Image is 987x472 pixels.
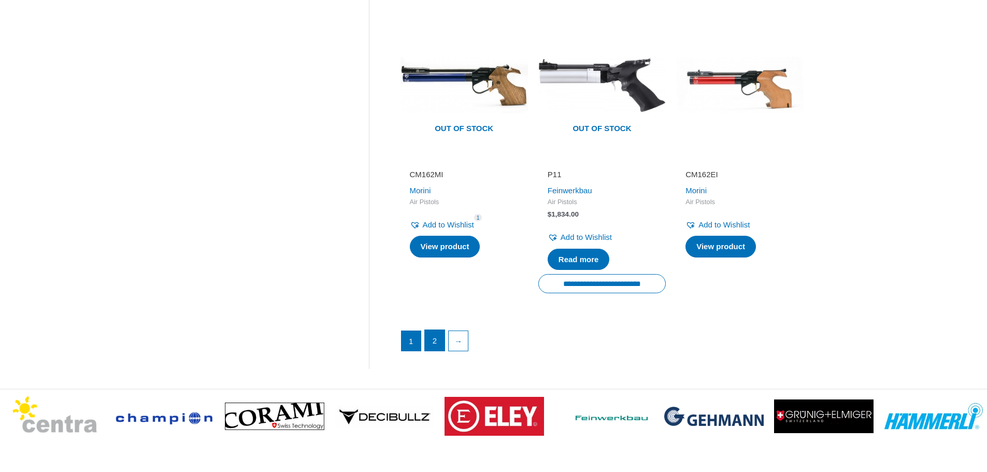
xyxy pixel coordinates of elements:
span: Add to Wishlist [561,233,612,241]
span: Air Pistols [685,198,794,207]
a: Select options for “CM162EI” [685,236,756,258]
a: Out of stock [400,21,528,149]
a: CM162EI [685,169,794,183]
span: $ [548,210,552,218]
a: Read more about “P11” [548,249,610,270]
iframe: Customer reviews powered by Trustpilot [685,155,794,167]
bdi: 1,834.00 [548,210,579,218]
a: Out of stock [538,21,666,149]
span: Air Pistols [548,198,656,207]
img: CM162EI [676,21,804,149]
span: Out of stock [546,117,658,141]
a: CM162MI [410,169,519,183]
nav: Product Pagination [400,330,804,356]
a: Page 2 [425,330,445,351]
span: Add to Wishlist [698,220,750,229]
a: Morini [410,186,431,195]
img: brand logo [445,397,544,436]
span: Add to Wishlist [423,220,474,229]
h2: CM162EI [685,169,794,180]
iframe: Customer reviews powered by Trustpilot [548,155,656,167]
h2: CM162MI [410,169,519,180]
span: Page 1 [402,331,421,351]
a: Morini [685,186,707,195]
iframe: Customer reviews powered by Trustpilot [410,155,519,167]
span: Air Pistols [410,198,519,207]
a: Add to Wishlist [410,218,474,232]
a: → [449,331,468,351]
a: Select options for “CM162MI” [410,236,480,258]
a: P11 [548,169,656,183]
a: Feinwerkbau [548,186,592,195]
a: Add to Wishlist [548,230,612,245]
span: 1 [474,214,482,222]
img: P11 [538,21,666,149]
img: CM162MI [400,21,528,149]
a: Add to Wishlist [685,218,750,232]
h2: P11 [548,169,656,180]
span: Out of stock [408,117,520,141]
